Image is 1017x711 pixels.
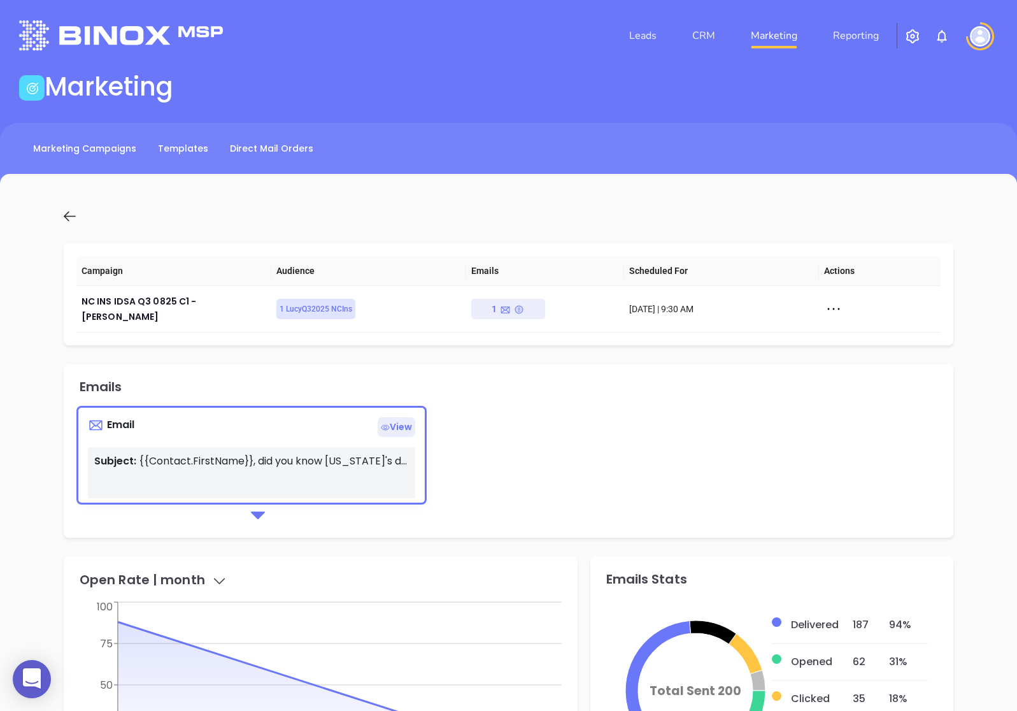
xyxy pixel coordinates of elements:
div: [DATE] | 9:30 AM [629,302,814,316]
img: iconNotification [934,29,949,44]
a: Direct Mail Orders [222,138,321,159]
span: month [160,571,227,589]
img: logo [19,20,223,50]
div: 187 [853,617,879,633]
div: Open Rate | [80,573,227,589]
img: iconSetting [905,29,920,44]
img: user [970,26,990,47]
div: 1 [492,299,524,319]
div: 35 [853,691,879,707]
th: Scheduled For [624,256,819,286]
div: 18 % [889,691,928,707]
div: Emails Stats [606,573,687,585]
span: View [378,417,415,437]
tspan: Total Sent 200 [650,682,741,700]
a: Marketing Campaigns [25,138,144,159]
div: Clicked [791,691,843,707]
div: 62 [853,654,879,670]
div: NC INS IDSA Q3 0825 C1 - [PERSON_NAME] [82,294,266,324]
tspan: 100 [97,600,113,614]
a: Leads [624,23,662,48]
span: 1 LucyQ32025 NCIns [280,302,352,316]
div: Emails [80,380,122,393]
th: Actions [819,256,941,286]
span: Subject: [94,454,136,468]
h1: Marketing [45,71,173,102]
th: Campaign [76,256,271,286]
div: Opened [791,654,843,670]
a: Marketing [746,23,802,48]
a: CRM [687,23,720,48]
div: 31 % [889,654,928,670]
a: Reporting [828,23,884,48]
a: Templates [150,138,216,159]
tspan: 50 [100,678,113,693]
div: Delivered [791,617,843,633]
div: 94 % [889,617,928,633]
tspan: 75 [100,636,113,651]
th: Audience [271,256,466,286]
th: Emails [466,256,624,286]
p: {{Contact.FirstName}}, did you know [US_STATE]'s data protection act is now being enforced? [94,454,409,469]
span: Email [107,417,134,432]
